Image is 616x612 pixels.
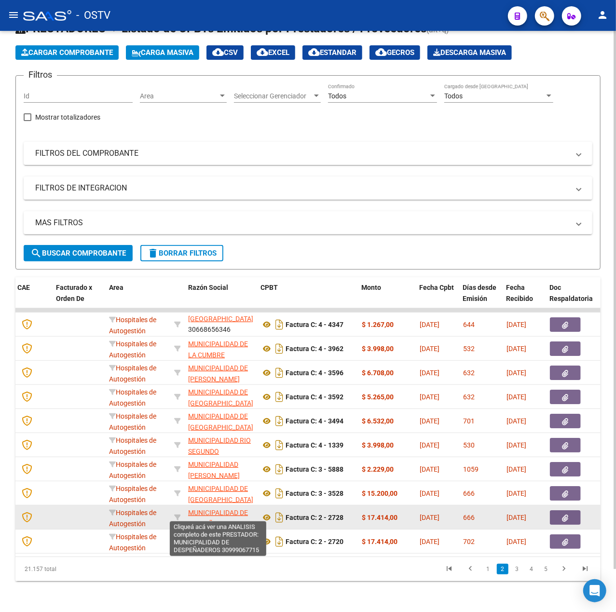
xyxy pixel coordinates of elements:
[286,441,343,449] strong: Factura C: 4 - 1339
[35,218,569,228] mat-panel-title: MAS FILTROS
[188,412,253,431] span: MUNICIPALIDAD DE [GEOGRAPHIC_DATA]
[444,92,463,100] span: Todos
[463,538,475,545] span: 702
[461,564,479,574] a: go to previous page
[506,514,526,521] span: [DATE]
[188,284,228,291] span: Razón Social
[21,48,113,57] span: Cargar Comprobante
[362,284,382,291] span: Monto
[506,369,526,377] span: [DATE]
[212,48,238,57] span: CSV
[286,490,343,497] strong: Factura C: 3 - 3528
[15,557,131,581] div: 21.157 total
[555,564,573,574] a: go to next page
[109,388,156,407] span: Hospitales de Autogestión
[506,490,526,497] span: [DATE]
[420,321,439,328] span: [DATE]
[506,465,526,473] span: [DATE]
[273,486,286,501] i: Descargar documento
[308,48,356,57] span: Estandar
[362,417,394,425] strong: $ 6.532,00
[427,45,512,60] button: Descarga Masiva
[251,45,295,60] button: EXCEL
[362,465,394,473] strong: $ 2.229,00
[109,485,156,503] span: Hospitales de Autogestión
[463,514,475,521] span: 666
[147,247,159,259] mat-icon: delete
[420,284,454,291] span: Fecha Cpbt
[506,441,526,449] span: [DATE]
[463,393,475,401] span: 632
[260,284,278,291] span: CPBT
[30,247,42,259] mat-icon: search
[546,277,604,320] datatable-header-cell: Doc Respaldatoria
[506,417,526,425] span: [DATE]
[420,514,439,521] span: [DATE]
[257,48,289,57] span: EXCEL
[24,68,57,82] h3: Filtros
[188,531,253,552] div: 30678650087
[302,45,362,60] button: Estandar
[286,538,343,545] strong: Factura C: 2 - 2720
[109,436,156,455] span: Hospitales de Autogestión
[440,564,458,574] a: go to first page
[273,317,286,332] i: Descargar documento
[212,46,224,58] mat-icon: cloud_download
[188,509,248,528] span: MUNICIPALIDAD DE DESPEÑADEROS
[420,490,439,497] span: [DATE]
[140,92,218,100] span: Area
[362,345,394,353] strong: $ 3.998,00
[273,389,286,405] i: Descargar documento
[362,369,394,377] strong: $ 6.708,00
[188,436,251,455] span: MUNICIPALIDAD RIO SEGUNDO
[362,321,394,328] strong: $ 1.267,00
[286,514,343,521] strong: Factura C: 2 - 2728
[105,277,170,320] datatable-header-cell: Area
[257,46,268,58] mat-icon: cloud_download
[109,284,123,291] span: Area
[76,5,110,26] span: - OSTV
[420,369,439,377] span: [DATE]
[188,485,253,503] span: MUNICIPALIDAD DE [GEOGRAPHIC_DATA]
[273,510,286,525] i: Descargar documento
[35,111,100,123] span: Mostrar totalizadores
[188,411,253,431] div: 30678650087
[14,277,52,320] datatable-header-cell: CAE
[524,561,539,577] li: page 4
[30,249,126,258] span: Buscar Comprobante
[8,9,19,21] mat-icon: menu
[24,177,592,200] mat-expansion-panel-header: FILTROS DE INTEGRACION
[206,45,244,60] button: CSV
[420,538,439,545] span: [DATE]
[308,46,320,58] mat-icon: cloud_download
[188,461,253,490] span: MUNICIPALIDAD [PERSON_NAME][GEOGRAPHIC_DATA]
[463,345,475,353] span: 532
[109,340,156,359] span: Hospitales de Autogestión
[358,277,416,320] datatable-header-cell: Monto
[273,534,286,549] i: Descargar documento
[495,561,510,577] li: page 2
[140,245,223,261] button: Borrar Filtros
[463,417,475,425] span: 701
[109,364,156,383] span: Hospitales de Autogestión
[109,461,156,479] span: Hospitales de Autogestión
[506,321,526,328] span: [DATE]
[188,459,253,479] div: 30680996624
[15,45,119,60] button: Cargar Comprobante
[286,369,343,377] strong: Factura C: 4 - 3596
[188,364,248,383] span: MUNICIPALIDAD DE [PERSON_NAME]
[459,277,503,320] datatable-header-cell: Días desde Emisión
[188,435,253,455] div: 30999014794
[539,561,553,577] li: page 5
[362,514,397,521] strong: $ 17.414,00
[463,465,479,473] span: 1059
[503,277,546,320] datatable-header-cell: Fecha Recibido
[362,490,397,497] strong: $ 15.200,00
[17,284,30,291] span: CAE
[583,579,606,602] div: Open Intercom Messenger
[362,441,394,449] strong: $ 3.998,00
[362,393,394,401] strong: $ 5.265,00
[416,277,459,320] datatable-header-cell: Fecha Cpbt
[234,92,312,100] span: Seleccionar Gerenciador
[433,48,506,57] span: Descarga Masiva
